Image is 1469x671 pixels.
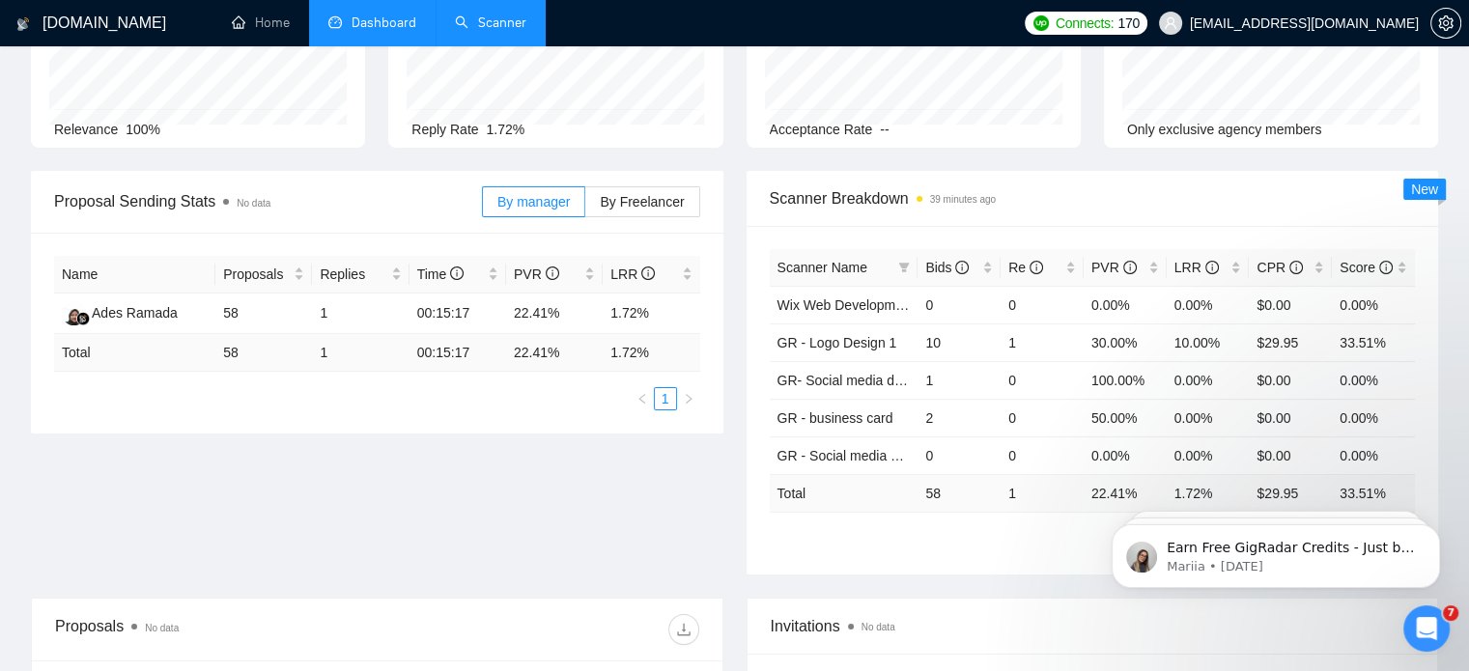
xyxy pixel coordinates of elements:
[497,194,570,210] span: By manager
[1332,436,1415,474] td: 0.00%
[770,474,918,512] td: Total
[777,410,893,426] a: GR - business card
[1084,286,1167,323] td: 0.00%
[777,260,867,275] span: Scanner Name
[232,14,290,31] a: homeHome
[600,194,684,210] span: By Freelancer
[677,387,700,410] button: right
[546,266,559,280] span: info-circle
[92,302,178,323] div: Ades Ramada
[1001,436,1084,474] td: 0
[352,14,416,31] span: Dashboard
[1127,122,1322,137] span: Only exclusive agency members
[777,448,948,463] a: GR - Social media carousels
[918,323,1001,361] td: 10
[1167,323,1250,361] td: 10.00%
[918,286,1001,323] td: 0
[1289,261,1303,274] span: info-circle
[1083,484,1469,619] iframe: Intercom notifications message
[1249,474,1332,512] td: $ 29.95
[237,198,270,209] span: No data
[898,262,910,273] span: filter
[862,622,895,632] span: No data
[54,334,215,372] td: Total
[641,266,655,280] span: info-circle
[654,387,677,410] li: 1
[1001,399,1084,436] td: 0
[54,189,482,213] span: Proposal Sending Stats
[312,334,409,372] td: 1
[1123,261,1137,274] span: info-circle
[1443,605,1458,621] span: 7
[777,297,915,313] a: Wix Web Development
[1332,323,1415,361] td: 33.51%
[925,260,969,275] span: Bids
[1001,286,1084,323] td: 0
[1332,474,1415,512] td: 33.51 %
[126,122,160,137] span: 100%
[894,253,914,282] span: filter
[54,256,215,294] th: Name
[320,264,386,285] span: Replies
[771,614,1415,638] span: Invitations
[215,294,312,334] td: 58
[1430,8,1461,39] button: setting
[1084,361,1167,399] td: 100.00%
[880,122,889,137] span: --
[1030,261,1043,274] span: info-circle
[55,614,377,645] div: Proposals
[683,393,694,405] span: right
[918,399,1001,436] td: 2
[62,301,86,325] img: AR
[1084,474,1167,512] td: 22.41 %
[455,14,526,31] a: searchScanner
[668,614,699,645] button: download
[1167,286,1250,323] td: 0.00%
[1332,361,1415,399] td: 0.00%
[1249,436,1332,474] td: $0.00
[411,122,478,137] span: Reply Rate
[215,334,312,372] td: 58
[918,361,1001,399] td: 1
[1167,399,1250,436] td: 0.00%
[410,334,506,372] td: 00:15:17
[1431,15,1460,31] span: setting
[223,264,290,285] span: Proposals
[487,122,525,137] span: 1.72%
[506,334,603,372] td: 22.41 %
[1167,361,1250,399] td: 0.00%
[1403,605,1450,652] iframe: Intercom live chat
[1001,361,1084,399] td: 0
[312,256,409,294] th: Replies
[410,294,506,334] td: 00:15:17
[1205,261,1219,274] span: info-circle
[918,474,1001,512] td: 58
[1008,260,1043,275] span: Re
[1340,260,1392,275] span: Score
[1033,15,1049,31] img: upwork-logo.png
[1001,323,1084,361] td: 1
[1249,361,1332,399] td: $0.00
[770,122,873,137] span: Acceptance Rate
[1084,323,1167,361] td: 30.00%
[1174,260,1219,275] span: LRR
[76,312,90,325] img: gigradar-bm.png
[1001,474,1084,512] td: 1
[631,387,654,410] button: left
[1379,261,1393,274] span: info-circle
[1056,13,1114,34] span: Connects:
[1117,13,1139,34] span: 170
[506,294,603,334] td: 22.41%
[677,387,700,410] li: Next Page
[603,294,699,334] td: 1.72%
[918,436,1001,474] td: 0
[145,623,179,633] span: No data
[955,261,969,274] span: info-circle
[1257,260,1302,275] span: CPR
[636,393,648,405] span: left
[770,186,1416,210] span: Scanner Breakdown
[1084,436,1167,474] td: 0.00%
